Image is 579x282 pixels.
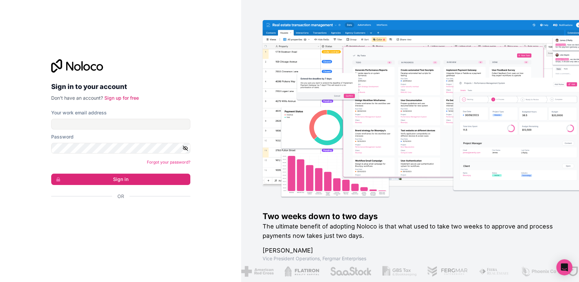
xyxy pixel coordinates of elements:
input: Email address [51,119,190,129]
iframe: Sign in with Google Button [48,207,188,222]
img: /assets/fergmar-CudnrXN5.png [427,266,468,277]
img: /assets/american-red-cross-BAupjrZR.png [241,266,274,277]
h2: Sign in to your account [51,81,190,93]
input: Password [51,143,190,154]
a: Forgot your password? [147,160,190,165]
h1: Vice President Operations , Fergmar Enterprises [263,255,558,262]
h1: [PERSON_NAME] [263,246,558,255]
img: /assets/phoenix-BREaitsQ.png [520,266,557,277]
button: Sign in [51,174,190,185]
img: /assets/gbstax-C-GtDUiK.png [382,266,416,277]
span: Or [117,193,124,200]
img: /assets/fiera-fwj2N5v4.png [478,266,510,277]
a: Sign up for free [104,95,139,101]
h2: The ultimate benefit of adopting Noloco is that what used to take two weeks to approve and proces... [263,222,558,241]
img: /assets/flatiron-C8eUkumj.png [284,266,319,277]
label: Your work email address [51,109,107,116]
img: /assets/saastock-C6Zbiodz.png [330,266,372,277]
h1: Two weeks down to two days [263,211,558,222]
label: Password [51,133,74,140]
div: Open Intercom Messenger [556,259,572,275]
span: Don't have an account? [51,95,103,101]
